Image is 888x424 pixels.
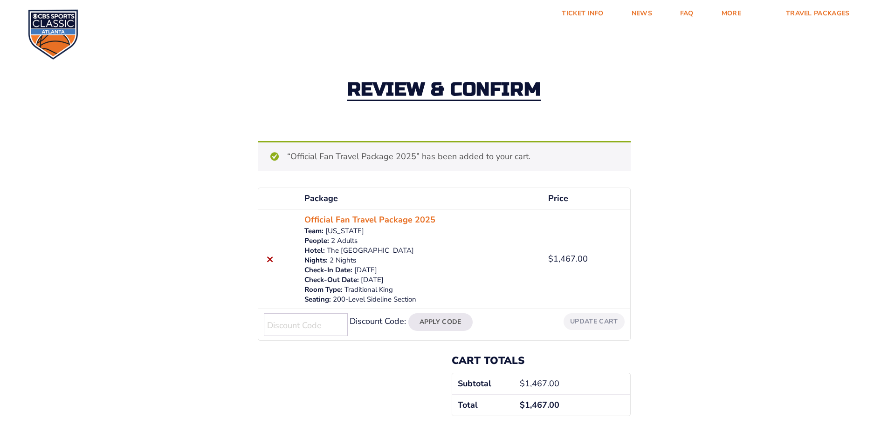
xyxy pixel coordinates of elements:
dt: Check-In Date: [304,265,352,275]
dt: Check-Out Date: [304,275,359,285]
p: 2 Nights [304,256,537,265]
bdi: 1,467.00 [520,378,559,389]
h2: Cart totals [452,355,631,367]
dt: Nights: [304,256,328,265]
th: Subtotal [452,373,515,394]
p: 200-Level Sideline Section [304,295,537,304]
p: [DATE] [304,265,537,275]
bdi: 1,467.00 [548,253,588,264]
input: Discount Code [264,313,348,336]
p: Traditional King [304,285,537,295]
a: Remove this item [264,253,276,265]
dt: Room Type: [304,285,343,295]
bdi: 1,467.00 [520,399,559,411]
button: Apply Code [408,313,473,331]
label: Discount Code: [350,316,406,327]
th: Package [299,188,543,209]
dt: People: [304,236,329,246]
th: Price [543,188,630,209]
p: The [GEOGRAPHIC_DATA] [304,246,537,256]
p: [US_STATE] [304,226,537,236]
p: 2 Adults [304,236,537,246]
div: “Official Fan Travel Package 2025” has been added to your cart. [258,141,631,171]
p: [DATE] [304,275,537,285]
button: Update cart [564,313,624,330]
a: Official Fan Travel Package 2025 [304,214,435,226]
h2: Review & Confirm [347,80,541,101]
dt: Hotel: [304,246,325,256]
span: $ [548,253,553,264]
span: $ [520,399,525,411]
dt: Team: [304,226,324,236]
span: $ [520,378,525,389]
th: Total [452,394,515,416]
img: CBS Sports Classic [28,9,78,60]
dt: Seating: [304,295,331,304]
